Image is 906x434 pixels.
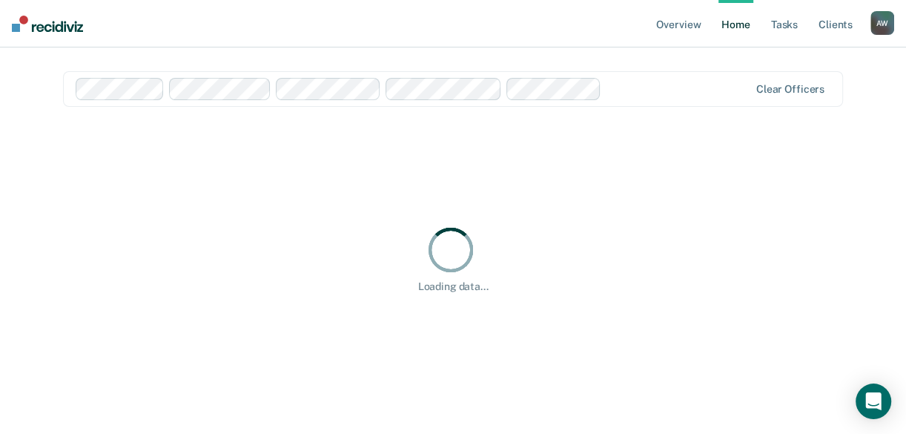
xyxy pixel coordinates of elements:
div: A W [870,11,894,35]
div: Loading data... [418,280,489,293]
div: Open Intercom Messenger [856,384,891,419]
img: Recidiviz [12,16,83,32]
button: AW [870,11,894,35]
div: Clear officers [756,83,824,96]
